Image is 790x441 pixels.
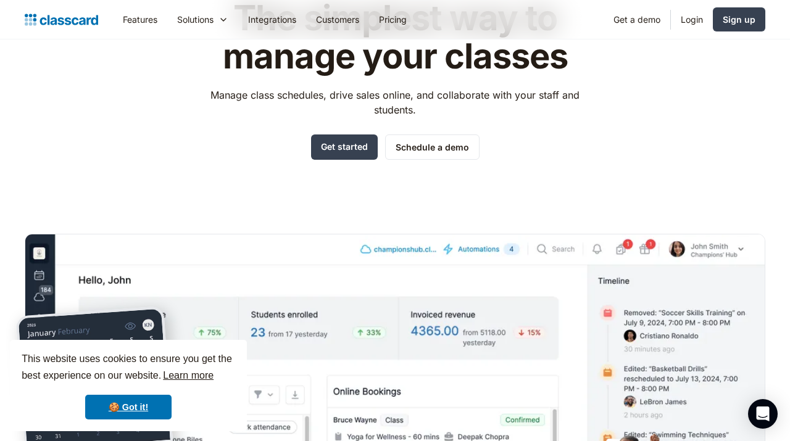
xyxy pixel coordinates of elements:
[113,6,167,33] a: Features
[177,13,214,26] div: Solutions
[604,6,670,33] a: Get a demo
[723,13,755,26] div: Sign up
[369,6,417,33] a: Pricing
[161,366,215,385] a: learn more about cookies
[22,352,235,385] span: This website uses cookies to ensure you get the best experience on our website.
[671,6,713,33] a: Login
[306,6,369,33] a: Customers
[238,6,306,33] a: Integrations
[713,7,765,31] a: Sign up
[748,399,778,429] div: Open Intercom Messenger
[167,6,238,33] div: Solutions
[311,134,378,160] a: Get started
[85,395,172,419] a: dismiss cookie message
[10,340,247,431] div: cookieconsent
[385,134,480,160] a: Schedule a demo
[25,11,98,28] a: Logo
[199,88,591,117] p: Manage class schedules, drive sales online, and collaborate with your staff and students.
